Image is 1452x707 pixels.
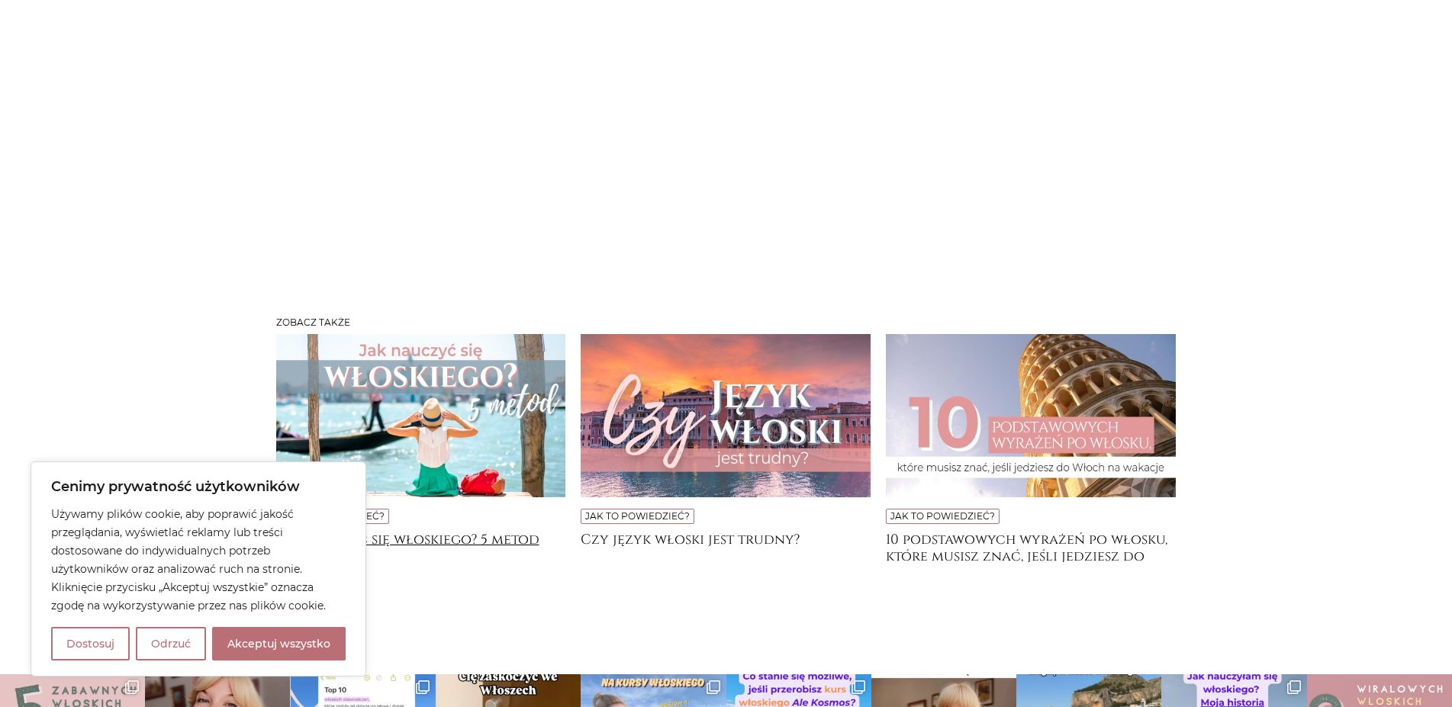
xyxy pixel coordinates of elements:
[707,680,720,694] svg: Clone
[886,532,1176,562] a: 10 podstawowych wyrażeń po włosku, które musisz znać, jeśli jedziesz do [GEOGRAPHIC_DATA] na wakacje
[276,317,1177,328] h3: Zobacz także
[136,627,206,660] button: Odrzuć
[212,627,346,660] button: Akceptuj wszystko
[276,532,566,562] a: Jak nauczyć się włoskiego? 5 metod
[51,627,130,660] button: Dostosuj
[852,680,865,694] svg: Clone
[125,680,139,694] svg: Clone
[890,510,995,522] a: Jak to powiedzieć?
[416,680,430,694] svg: Clone
[1287,680,1301,694] svg: Clone
[581,532,871,562] a: Czy język włoski jest trudny?
[51,477,346,496] p: Cenimy prywatność użytkowników
[585,510,690,522] a: Jak to powiedzieć?
[51,505,346,615] p: Używamy plików cookie, aby poprawić jakość przeglądania, wyświetlać reklamy lub treści dostosowan...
